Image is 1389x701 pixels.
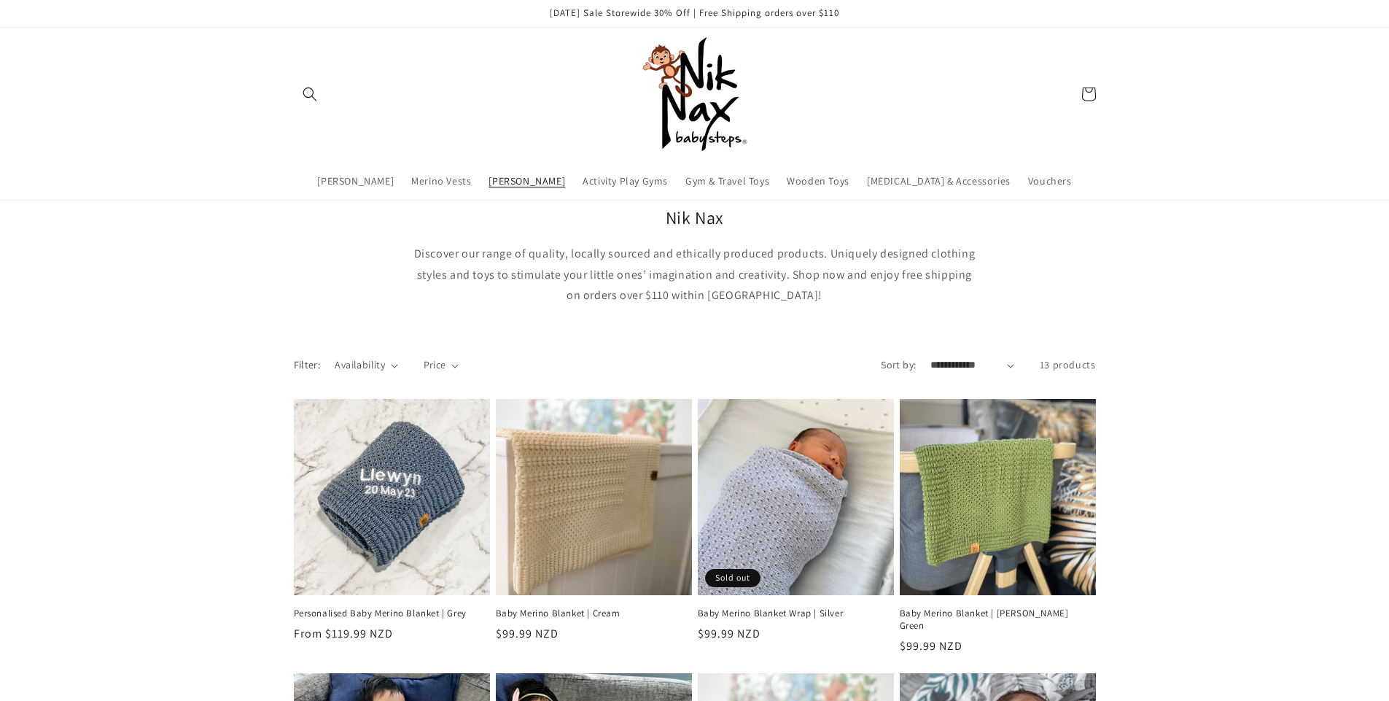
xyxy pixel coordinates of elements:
span: Vouchers [1028,174,1072,187]
a: Vouchers [1019,166,1081,196]
span: [PERSON_NAME] [317,174,394,187]
span: 13 products [1040,358,1096,371]
h2: Filter: [294,357,321,373]
img: Nik Nax [637,36,753,152]
a: [MEDICAL_DATA] & Accessories [858,166,1019,196]
a: [PERSON_NAME] [480,166,574,196]
span: [PERSON_NAME] [489,174,565,187]
summary: Availability (0 selected) [335,357,397,373]
a: Merino Vests [402,166,480,196]
h2: Nik Nax [411,206,979,229]
p: Discover our range of quality, locally sourced and ethically produced products. Uniquely designed... [411,244,979,306]
span: Merino Vests [411,174,471,187]
a: Gym & Travel Toys [677,166,778,196]
span: Availability [335,357,385,373]
span: [DATE] Sale Storewide 30% Off | Free Shipping orders over $110 [550,7,839,19]
summary: Price [424,357,459,373]
a: Baby Merino Blanket | [PERSON_NAME] Green [900,608,1096,632]
span: [MEDICAL_DATA] & Accessories [867,174,1011,187]
a: [PERSON_NAME] [308,166,402,196]
a: Nik Nax [631,31,758,158]
summary: Search [294,78,326,110]
span: Activity Play Gyms [583,174,668,187]
span: Price [424,357,446,373]
a: Baby Merino Blanket | Cream [496,608,692,620]
span: Wooden Toys [787,174,849,187]
a: Activity Play Gyms [574,166,677,196]
a: Wooden Toys [778,166,858,196]
a: Baby Merino Blanket Wrap | Silver [698,608,894,620]
span: Gym & Travel Toys [685,174,769,187]
a: Personalised Baby Merino Blanket | Grey [294,608,490,620]
label: Sort by: [881,358,916,371]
